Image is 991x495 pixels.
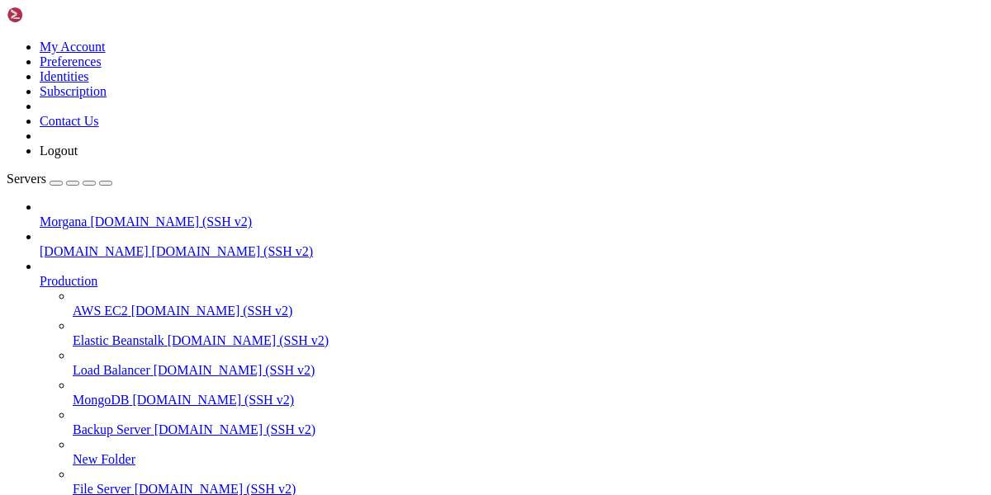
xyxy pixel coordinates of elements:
span: [DOMAIN_NAME] (SSH v2) [154,422,316,436]
span: Servers [7,172,46,186]
span: Load Balancer [73,363,150,377]
span: [DOMAIN_NAME] (SSH v2) [132,393,294,407]
a: New Folder [73,452,984,467]
span: Elastic Beanstalk [73,333,164,347]
span: Morgana [40,214,87,229]
a: [DOMAIN_NAME] [DOMAIN_NAME] (SSH v2) [40,244,984,259]
a: Subscription [40,84,107,98]
span: MongoDB [73,393,129,407]
li: Backup Server [DOMAIN_NAME] (SSH v2) [73,408,984,437]
a: Morgana [DOMAIN_NAME] (SSH v2) [40,214,984,229]
span: [DOMAIN_NAME] (SSH v2) [152,244,314,258]
img: Shellngn [7,7,102,23]
span: [DOMAIN_NAME] [40,244,149,258]
a: Contact Us [40,114,99,128]
span: Production [40,274,97,288]
li: Elastic Beanstalk [DOMAIN_NAME] (SSH v2) [73,318,984,348]
li: [DOMAIN_NAME] [DOMAIN_NAME] (SSH v2) [40,229,984,259]
span: [DOMAIN_NAME] (SSH v2) [154,363,315,377]
span: New Folder [73,452,135,466]
a: Identities [40,69,89,83]
a: MongoDB [DOMAIN_NAME] (SSH v2) [73,393,984,408]
li: Load Balancer [DOMAIN_NAME] (SSH v2) [73,348,984,378]
li: New Folder [73,437,984,467]
a: Preferences [40,54,102,68]
span: [DOMAIN_NAME] (SSH v2) [90,214,252,229]
li: MongoDB [DOMAIN_NAME] (SSH v2) [73,378,984,408]
li: AWS EC2 [DOMAIN_NAME] (SSH v2) [73,289,984,318]
span: AWS EC2 [73,304,128,318]
a: Elastic Beanstalk [DOMAIN_NAME] (SSH v2) [73,333,984,348]
a: Load Balancer [DOMAIN_NAME] (SSH v2) [73,363,984,378]
a: Production [40,274,984,289]
a: Servers [7,172,112,186]
li: Morgana [DOMAIN_NAME] (SSH v2) [40,200,984,229]
span: Backup Server [73,422,151,436]
a: Logout [40,144,78,158]
a: AWS EC2 [DOMAIN_NAME] (SSH v2) [73,304,984,318]
span: [DOMAIN_NAME] (SSH v2) [131,304,293,318]
a: Backup Server [DOMAIN_NAME] (SSH v2) [73,422,984,437]
span: [DOMAIN_NAME] (SSH v2) [168,333,330,347]
a: My Account [40,40,106,54]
